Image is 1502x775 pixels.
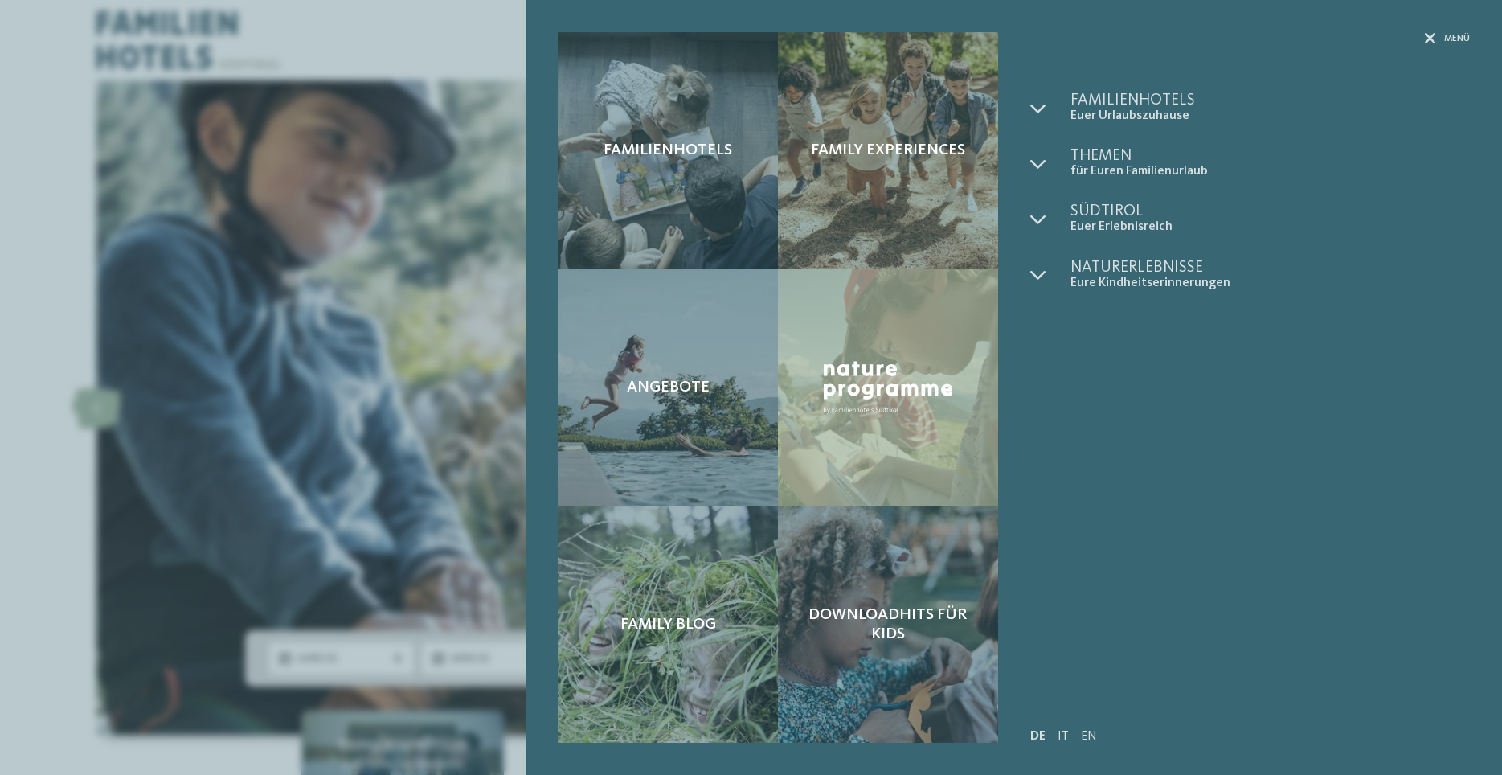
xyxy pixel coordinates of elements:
[1070,109,1470,124] span: Euer Urlaubszuhause
[604,141,732,160] span: Familienhotels
[1070,148,1470,164] span: Themen
[811,141,965,160] span: Family Experiences
[558,506,778,743] a: Familienhotels Südtirol: The happy family places Family Blog
[1070,92,1470,109] span: Familienhotels
[1070,203,1470,219] span: Südtirol
[1070,219,1470,235] span: Euer Erlebnisreich
[818,356,958,419] img: Nature Programme
[1070,276,1470,291] span: Eure Kindheitserinnerungen
[1030,730,1046,743] a: DE
[1070,92,1470,124] a: Familienhotels Euer Urlaubszuhause
[1070,148,1470,179] a: Themen für Euren Familienurlaub
[778,32,998,269] a: Familienhotels Südtirol: The happy family places Family Experiences
[1081,730,1097,743] a: EN
[620,615,716,634] span: Family Blog
[558,269,778,506] a: Familienhotels Südtirol: The happy family places Angebote
[1070,164,1470,179] span: für Euren Familienurlaub
[778,269,998,506] a: Familienhotels Südtirol: The happy family places Nature Programme
[778,506,998,743] a: Familienhotels Südtirol: The happy family places Downloadhits für Kids
[1058,730,1069,743] a: IT
[627,378,710,397] span: Angebote
[1070,260,1470,276] span: Naturerlebnisse
[1070,203,1470,235] a: Südtirol Euer Erlebnisreich
[1444,32,1470,46] span: Menü
[794,605,982,644] span: Downloadhits für Kids
[1070,260,1470,291] a: Naturerlebnisse Eure Kindheitserinnerungen
[558,32,778,269] a: Familienhotels Südtirol: The happy family places Familienhotels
